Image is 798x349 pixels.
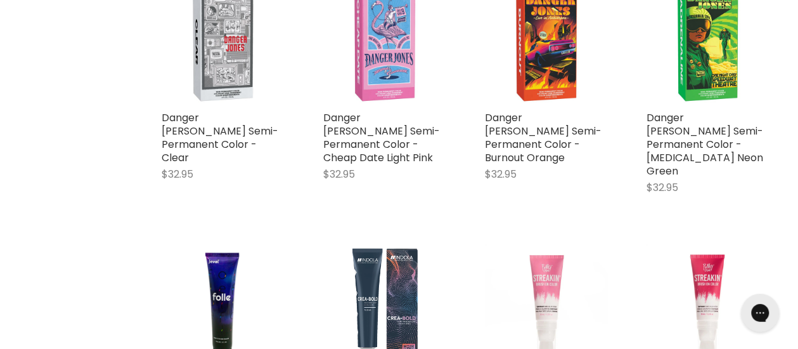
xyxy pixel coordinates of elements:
[323,110,440,165] a: Danger [PERSON_NAME] Semi-Permanent Color - Cheap Date Light Pink
[735,289,785,336] iframe: Gorgias live chat messenger
[485,167,517,181] span: $32.95
[646,180,678,195] span: $32.95
[646,110,763,178] a: Danger [PERSON_NAME] Semi-Permanent Color - [MEDICAL_DATA] Neon Green
[323,167,355,181] span: $32.95
[485,110,602,165] a: Danger [PERSON_NAME] Semi-Permanent Color - Burnout Orange
[162,167,193,181] span: $32.95
[162,110,278,165] a: Danger [PERSON_NAME] Semi-Permanent Color - Clear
